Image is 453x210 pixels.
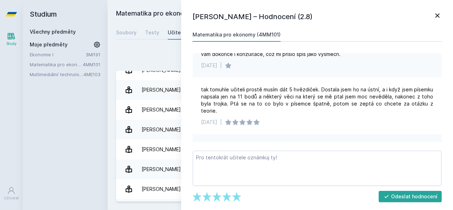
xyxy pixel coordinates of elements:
[30,51,86,58] a: Ekonomie I
[1,28,21,50] a: Study
[220,119,222,126] div: |
[142,162,181,176] div: [PERSON_NAME]
[116,100,445,120] a: [PERSON_NAME] 9 hodnocení 5.0
[201,62,217,69] div: [DATE]
[1,183,21,204] a: Uživatel
[84,72,101,77] a: 4ME103
[145,29,159,36] div: Testy
[142,142,181,157] div: [PERSON_NAME]
[4,195,19,201] div: Uživatel
[83,62,101,67] a: 4MM101
[168,29,185,36] div: Učitelé
[142,182,181,196] div: [PERSON_NAME]
[86,52,101,57] a: 3MI191
[30,29,76,35] a: Všechny předměty
[116,29,137,36] div: Soubory
[30,61,83,68] a: Matematika pro ekonomy
[6,41,17,46] div: Study
[116,179,445,199] a: [PERSON_NAME] 1 hodnocení 5.0
[116,25,137,40] a: Soubory
[116,140,445,159] a: [PERSON_NAME] 38 hodnocení 4.7
[201,119,217,126] div: [DATE]
[220,62,222,69] div: |
[201,86,433,114] div: tak tomuhle učiteli prostě musím dát 5 hvězdiček. Dostala jsem ho na ústní, a i když jsem písemku...
[168,25,185,40] a: Učitelé
[116,159,445,179] a: [PERSON_NAME] 10 hodnocení 4.4
[142,83,181,97] div: [PERSON_NAME]
[142,123,181,137] div: [PERSON_NAME]
[116,120,445,140] a: [PERSON_NAME] 8 hodnocení 2.8
[116,8,363,20] h2: Matematika pro ekonomy (4MM101)
[30,41,68,48] span: Moje předměty
[30,71,84,78] a: Multimediální technologie
[142,103,181,117] div: [PERSON_NAME]
[145,25,159,40] a: Testy
[116,80,445,100] a: [PERSON_NAME] 4 hodnocení 4.3
[379,191,442,202] button: Odeslat hodnocení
